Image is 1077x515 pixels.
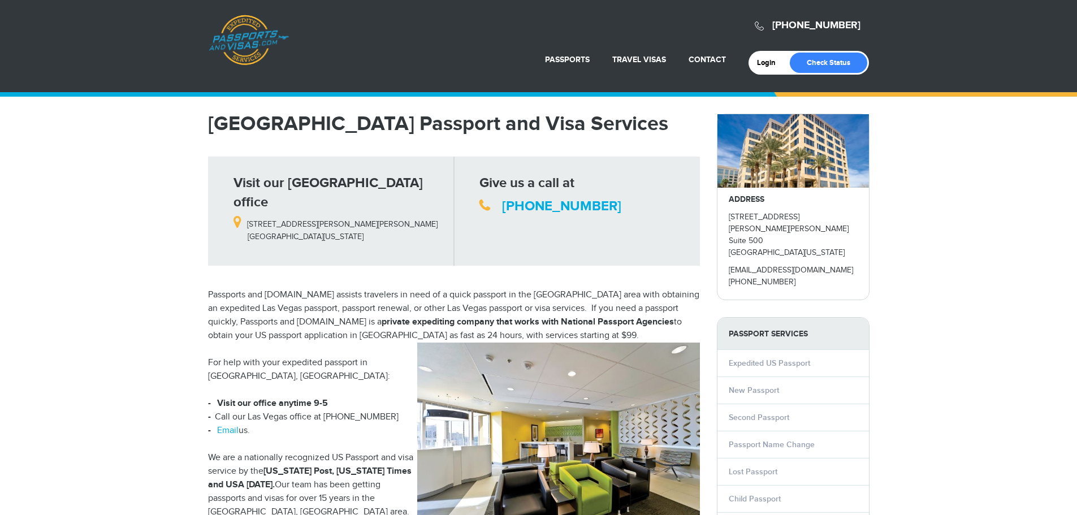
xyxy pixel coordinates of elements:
[729,467,777,477] a: Lost Passport
[217,398,328,409] strong: Visit our office anytime 9-5
[729,386,779,395] a: New Passport
[502,198,621,214] a: [PHONE_NUMBER]
[209,15,289,66] a: Passports & [DOMAIN_NAME]
[208,356,700,383] p: For help with your expedited passport in [GEOGRAPHIC_DATA], [GEOGRAPHIC_DATA]:
[717,114,869,188] img: howardhughes_-_28de80_-_029b8f063c7946511503b0bb3931d518761db640.jpg
[612,55,666,64] a: Travel Visas
[233,212,445,243] p: [STREET_ADDRESS][PERSON_NAME][PERSON_NAME] [GEOGRAPHIC_DATA][US_STATE]
[729,494,781,504] a: Child Passport
[729,211,858,259] p: [STREET_ADDRESS][PERSON_NAME][PERSON_NAME] Suite 500 [GEOGRAPHIC_DATA][US_STATE]
[545,55,590,64] a: Passports
[729,440,815,449] a: Passport Name Change
[729,276,858,288] p: [PHONE_NUMBER]
[729,266,853,275] a: [EMAIL_ADDRESS][DOMAIN_NAME]
[729,194,764,204] strong: ADDRESS
[208,466,412,490] strong: [US_STATE] Post, [US_STATE] Times and USA [DATE].
[208,410,700,424] li: Call our Las Vegas office at [PHONE_NUMBER]
[208,114,700,134] h1: [GEOGRAPHIC_DATA] Passport and Visa Services
[217,425,239,436] a: Email
[790,53,867,73] a: Check Status
[479,175,574,191] strong: Give us a call at
[757,58,784,67] a: Login
[689,55,726,64] a: Contact
[772,19,860,32] a: [PHONE_NUMBER]
[717,318,869,350] strong: PASSPORT SERVICES
[729,358,810,368] a: Expedited US Passport
[729,413,789,422] a: Second Passport
[208,288,700,343] p: Passports and [DOMAIN_NAME] assists travelers in need of a quick passport in the [GEOGRAPHIC_DATA...
[208,424,700,438] li: us.
[233,175,423,210] strong: Visit our [GEOGRAPHIC_DATA] office
[382,317,674,327] strong: private expediting company that works with National Passport Agencies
